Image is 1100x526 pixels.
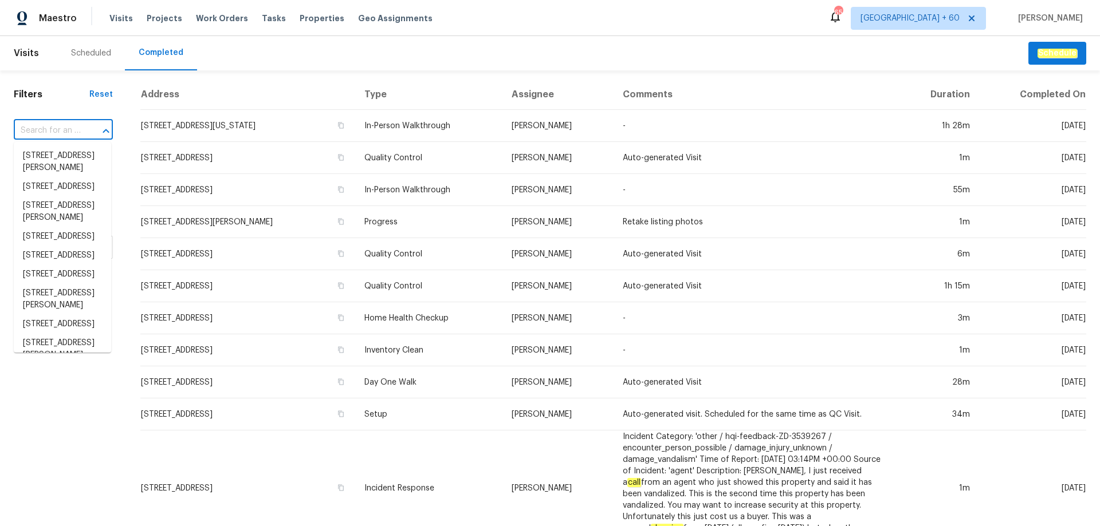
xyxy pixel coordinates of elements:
[140,206,355,238] td: [STREET_ADDRESS][PERSON_NAME]
[336,377,346,387] button: Copy Address
[109,13,133,24] span: Visits
[1038,49,1077,58] em: Schedule
[140,398,355,430] td: [STREET_ADDRESS]
[14,177,111,196] li: [STREET_ADDRESS]
[502,142,614,174] td: [PERSON_NAME]
[98,123,114,139] button: Close
[355,270,502,302] td: Quality Control
[336,313,346,323] button: Copy Address
[14,315,111,334] li: [STREET_ADDRESS]
[14,147,111,177] li: [STREET_ADDRESS][PERSON_NAME]
[614,174,897,206] td: -
[355,142,502,174] td: Quality Control
[336,216,346,227] button: Copy Address
[979,142,1086,174] td: [DATE]
[614,206,897,238] td: Retake listing photos
[336,184,346,195] button: Copy Address
[614,238,897,270] td: Auto-generated Visit
[140,238,355,270] td: [STREET_ADDRESS]
[336,483,346,493] button: Copy Address
[502,270,614,302] td: [PERSON_NAME]
[336,120,346,130] button: Copy Address
[140,174,355,206] td: [STREET_ADDRESS]
[979,206,1086,238] td: [DATE]
[355,302,502,334] td: Home Health Checkup
[614,110,897,142] td: -
[897,80,979,110] th: Duration
[614,334,897,366] td: -
[897,398,979,430] td: 34m
[71,48,111,59] div: Scheduled
[14,122,81,140] input: Search for an address...
[355,110,502,142] td: In-Person Walkthrough
[897,174,979,206] td: 55m
[614,366,897,398] td: Auto-generated Visit
[14,196,111,227] li: [STREET_ADDRESS][PERSON_NAME]
[897,110,979,142] td: 1h 28m
[502,398,614,430] td: [PERSON_NAME]
[979,334,1086,366] td: [DATE]
[979,80,1086,110] th: Completed On
[336,248,346,259] button: Copy Address
[614,80,897,110] th: Comments
[355,174,502,206] td: In-Person Walkthrough
[355,366,502,398] td: Day One Walk
[614,270,897,302] td: Auto-generated Visit
[39,13,77,24] span: Maestro
[897,142,979,174] td: 1m
[14,284,111,315] li: [STREET_ADDRESS][PERSON_NAME]
[140,334,355,366] td: [STREET_ADDRESS]
[14,265,111,284] li: [STREET_ADDRESS]
[502,302,614,334] td: [PERSON_NAME]
[355,80,502,110] th: Type
[1013,13,1083,24] span: [PERSON_NAME]
[502,80,614,110] th: Assignee
[14,89,89,100] h1: Filters
[502,110,614,142] td: [PERSON_NAME]
[979,302,1086,334] td: [DATE]
[196,13,248,24] span: Work Orders
[14,334,111,365] li: [STREET_ADDRESS][PERSON_NAME]
[140,110,355,142] td: [STREET_ADDRESS][US_STATE]
[358,13,433,24] span: Geo Assignments
[897,206,979,238] td: 1m
[502,238,614,270] td: [PERSON_NAME]
[627,478,641,487] em: call
[89,89,113,100] div: Reset
[897,366,979,398] td: 28m
[355,334,502,366] td: Inventory Clean
[140,366,355,398] td: [STREET_ADDRESS]
[502,334,614,366] td: [PERSON_NAME]
[336,409,346,419] button: Copy Address
[979,270,1086,302] td: [DATE]
[355,238,502,270] td: Quality Control
[979,110,1086,142] td: [DATE]
[897,238,979,270] td: 6m
[897,334,979,366] td: 1m
[979,366,1086,398] td: [DATE]
[147,13,182,24] span: Projects
[979,174,1086,206] td: [DATE]
[140,80,355,110] th: Address
[140,142,355,174] td: [STREET_ADDRESS]
[502,206,614,238] td: [PERSON_NAME]
[14,227,111,246] li: [STREET_ADDRESS]
[262,14,286,22] span: Tasks
[140,270,355,302] td: [STREET_ADDRESS]
[355,206,502,238] td: Progress
[14,246,111,265] li: [STREET_ADDRESS]
[979,398,1086,430] td: [DATE]
[614,398,897,430] td: Auto-generated visit. Scheduled for the same time as QC Visit.
[502,366,614,398] td: [PERSON_NAME]
[1028,42,1086,65] button: Schedule
[614,142,897,174] td: Auto-generated Visit
[979,238,1086,270] td: [DATE]
[355,398,502,430] td: Setup
[14,41,39,66] span: Visits
[897,270,979,302] td: 1h 15m
[834,7,842,18] div: 658
[139,47,183,58] div: Completed
[336,345,346,355] button: Copy Address
[300,13,344,24] span: Properties
[897,302,979,334] td: 3m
